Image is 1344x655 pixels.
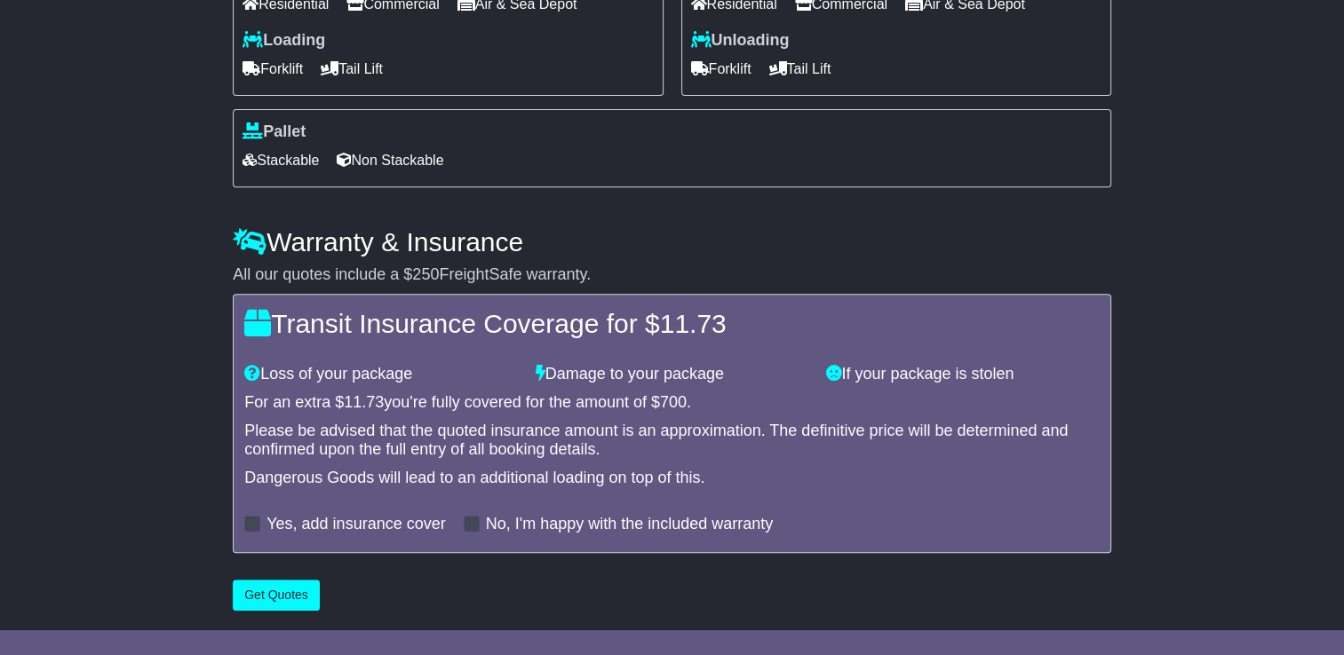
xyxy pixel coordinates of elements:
[233,227,1111,256] h4: Warranty & Insurance
[244,469,1100,488] div: Dangerous Goods will lead to an additional loading on top of this.
[244,422,1100,460] div: Please be advised that the quoted insurance amount is an approximation. The definitive price will...
[769,55,831,83] span: Tail Lift
[244,309,1100,338] h4: Transit Insurance Coverage for $
[243,55,303,83] span: Forklift
[233,580,320,611] button: Get Quotes
[660,393,687,411] span: 700
[321,55,383,83] span: Tail Lift
[691,31,790,51] label: Unloading
[243,146,319,174] span: Stackable
[337,146,443,174] span: Non Stackable
[660,309,727,338] span: 11.73
[412,265,439,283] span: 250
[344,393,384,411] span: 11.73
[235,365,527,384] div: Loss of your package
[243,31,325,51] label: Loading
[486,515,774,534] label: No, I'm happy with the included warranty
[817,365,1109,384] div: If your package is stolen
[244,393,1100,413] div: For an extra $ you're fully covered for the amount of $ .
[527,365,818,384] div: Damage to your package
[266,515,445,534] label: Yes, add insurance cover
[243,122,306,142] label: Pallet
[233,265,1111,285] div: All our quotes include a $ FreightSafe warranty.
[691,55,752,83] span: Forklift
